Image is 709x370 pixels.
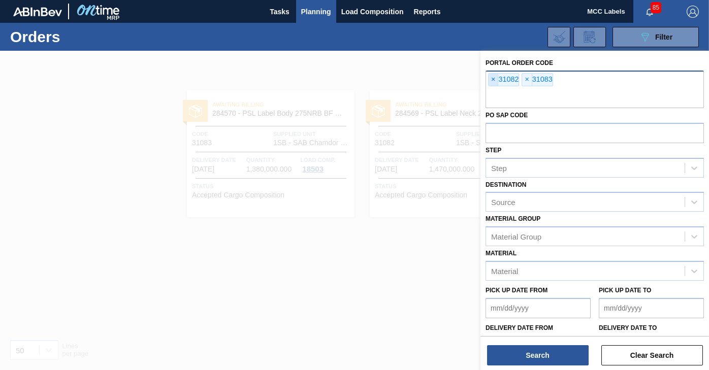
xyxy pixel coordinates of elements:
div: Import Order Negotiation [547,27,570,47]
div: Order Review Request [573,27,606,47]
span: Reports [414,6,441,18]
label: Pick up Date to [599,287,651,294]
input: mm/dd/yyyy [599,298,704,318]
input: mm/dd/yyyy [486,298,591,318]
label: Step [486,147,501,154]
button: Filter [613,27,699,47]
span: Tasks [269,6,291,18]
span: Planning [301,6,331,18]
label: Portal Order Code [486,59,553,66]
h1: Orders [10,31,153,43]
div: Source [491,198,515,207]
label: Destination [486,181,526,188]
span: Load Composition [341,6,404,18]
span: × [522,74,532,86]
label: Delivery Date to [599,324,657,331]
label: Pick up Date from [486,287,547,294]
div: 31082 [488,73,519,86]
img: Logout [687,6,699,18]
span: 85 [651,2,661,13]
span: Filter [655,33,672,41]
label: PO SAP Code [486,112,528,119]
div: Material Group [491,232,541,241]
div: Material [491,266,518,275]
label: Material [486,250,517,257]
button: Notifications [633,5,666,19]
label: Delivery Date from [486,324,553,331]
label: Material Group [486,215,540,222]
div: Step [491,163,507,172]
div: 31083 [522,73,553,86]
img: TNhmsLtSVTkK8tSr43FrP2fwEKptu5GPRR3wAAAABJRU5ErkJggg== [13,7,62,16]
span: × [489,74,498,86]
